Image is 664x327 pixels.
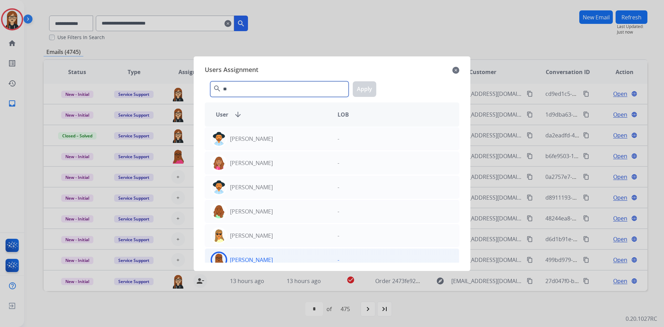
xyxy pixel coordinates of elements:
[230,183,273,191] p: [PERSON_NAME]
[338,110,349,119] span: LOB
[452,66,459,74] mat-icon: close
[338,256,339,264] p: -
[210,110,332,119] div: User
[230,256,273,264] p: [PERSON_NAME]
[338,159,339,167] p: -
[338,135,339,143] p: -
[353,81,376,97] button: Apply
[230,159,273,167] p: [PERSON_NAME]
[338,207,339,216] p: -
[338,231,339,240] p: -
[230,135,273,143] p: [PERSON_NAME]
[230,231,273,240] p: [PERSON_NAME]
[234,110,242,119] mat-icon: arrow_downward
[205,65,258,76] span: Users Assignment
[338,183,339,191] p: -
[230,207,273,216] p: [PERSON_NAME]
[213,84,221,93] mat-icon: search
